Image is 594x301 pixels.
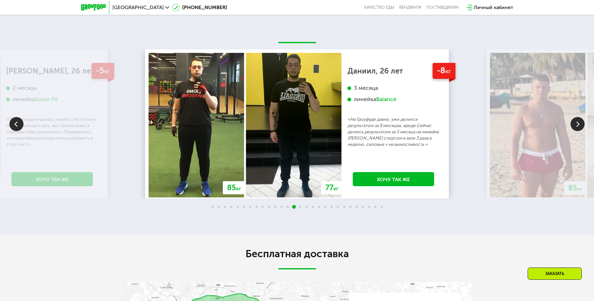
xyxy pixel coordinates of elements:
span: кг [333,186,338,191]
span: кг [445,68,451,75]
span: кг [104,68,110,75]
div: Личный кабинет [474,4,513,11]
div: Заказать [528,268,582,280]
div: 85 [564,181,586,195]
div: Даниил, 26 лет [348,68,440,74]
div: -5 [91,63,114,79]
span: кг [577,186,582,192]
div: Super Fit [35,96,58,103]
div: Balance [376,96,396,103]
a: Вендинги [399,5,421,10]
p: «Первая неделя далась тяжело. Но потом я начала больше спать, вес пополз вниз, а самочувствие улу... [6,116,98,148]
div: 77 [321,181,343,194]
div: -8 [432,63,455,79]
div: линейка [348,96,440,103]
span: кг [236,186,241,191]
h2: Бесплатная доставка [122,247,473,260]
div: линейка [6,96,98,103]
div: поставщикам [426,5,458,10]
a: [PHONE_NUMBER] [172,4,227,11]
a: Хочу так же [12,172,93,186]
p: «На Гроуфуде давно, уже делился результатом за 9 месяцев, вроде Сейчас делюсь результатом за 3 ме... [348,116,440,148]
div: 3 месяца [348,84,440,92]
span: [GEOGRAPHIC_DATA] [112,5,164,10]
div: [PERSON_NAME], 26 лет [6,68,98,74]
a: Качество еды [364,5,394,10]
div: 2 месяца [6,84,98,92]
div: 85 [223,181,245,194]
img: Slide left [9,117,23,131]
a: Хочу так же [353,172,434,186]
img: Slide right [571,117,585,131]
